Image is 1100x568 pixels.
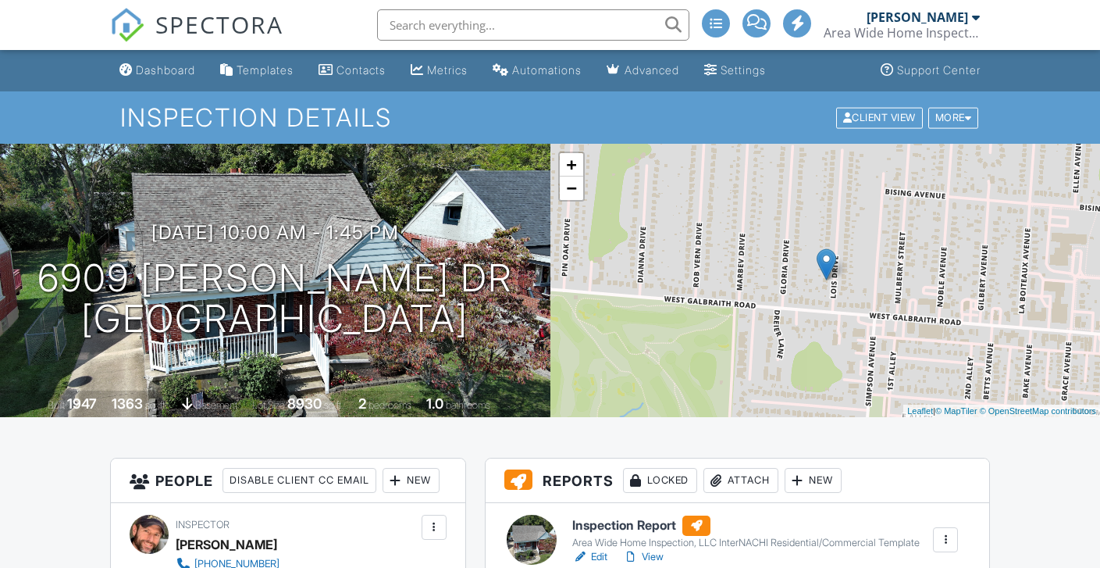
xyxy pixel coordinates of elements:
[176,533,277,556] div: [PERSON_NAME]
[37,258,513,341] h1: 6909 [PERSON_NAME] Dr [GEOGRAPHIC_DATA]
[623,468,697,493] div: Locked
[336,63,386,77] div: Contacts
[155,8,283,41] span: SPECTORA
[785,468,842,493] div: New
[368,399,411,411] span: bedrooms
[358,395,366,412] div: 2
[867,9,968,25] div: [PERSON_NAME]
[426,395,443,412] div: 1.0
[145,399,167,411] span: sq. ft.
[600,56,685,85] a: Advanced
[824,25,980,41] div: Area Wide Home Inspection, LLC
[572,549,607,565] a: Edit
[237,63,294,77] div: Templates
[214,56,300,85] a: Templates
[486,56,588,85] a: Automations (Basic)
[623,549,664,565] a: View
[572,537,920,549] div: Area Wide Home Inspection, LLC InterNACHI Residential/Commercial Template
[383,468,440,493] div: New
[560,153,583,177] a: Zoom in
[560,177,583,200] a: Zoom out
[874,56,987,85] a: Support Center
[721,63,766,77] div: Settings
[486,459,990,503] h3: Reports
[703,468,778,493] div: Attach
[427,63,468,77] div: Metrics
[136,63,195,77] div: Dashboard
[980,406,1096,416] a: © OpenStreetMap contributors
[222,468,376,493] div: Disable Client CC Email
[446,399,490,411] span: bathrooms
[377,9,689,41] input: Search everything...
[903,405,1100,418] div: |
[312,56,392,85] a: Contacts
[404,56,474,85] a: Metrics
[111,459,465,503] h3: People
[324,399,344,411] span: sq.ft.
[572,516,920,550] a: Inspection Report Area Wide Home Inspection, LLC InterNACHI Residential/Commercial Template
[698,56,772,85] a: Settings
[195,399,237,411] span: basement
[935,406,977,416] a: © MapTiler
[928,107,979,128] div: More
[897,63,981,77] div: Support Center
[176,519,230,530] span: Inspector
[151,222,399,243] h3: [DATE] 10:00 am - 1:45 pm
[113,56,201,85] a: Dashboard
[625,63,679,77] div: Advanced
[67,395,97,412] div: 1947
[836,107,923,128] div: Client View
[120,104,981,131] h1: Inspection Details
[287,395,322,412] div: 8930
[110,21,283,54] a: SPECTORA
[252,399,285,411] span: Lot Size
[48,399,65,411] span: Built
[907,406,933,416] a: Leaflet
[112,395,143,412] div: 1363
[572,516,920,536] h6: Inspection Report
[512,63,582,77] div: Automations
[835,111,927,123] a: Client View
[110,8,144,42] img: The Best Home Inspection Software - Spectora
